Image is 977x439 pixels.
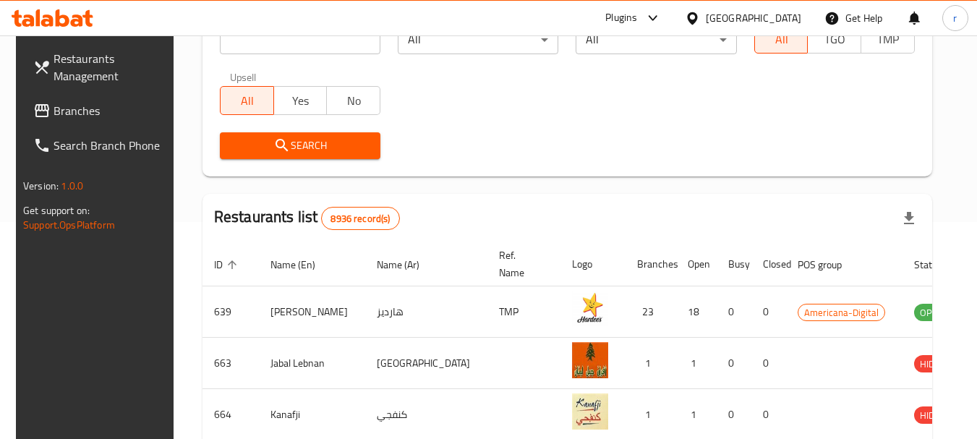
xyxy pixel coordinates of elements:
[23,201,90,220] span: Get support on:
[676,286,717,338] td: 18
[626,242,676,286] th: Branches
[706,10,801,26] div: [GEOGRAPHIC_DATA]
[751,286,786,338] td: 0
[230,72,257,82] label: Upsell
[365,286,487,338] td: هارديز
[273,86,328,115] button: Yes
[333,90,375,111] span: No
[798,256,861,273] span: POS group
[676,242,717,286] th: Open
[572,393,608,430] img: Kanafji
[321,207,399,230] div: Total records count
[259,338,365,389] td: Jabal Lebnan
[717,286,751,338] td: 0
[280,90,322,111] span: Yes
[626,286,676,338] td: 23
[377,256,438,273] span: Name (Ar)
[22,41,179,93] a: Restaurants Management
[717,242,751,286] th: Busy
[499,247,543,281] span: Ref. Name
[259,286,365,338] td: [PERSON_NAME]
[202,338,259,389] td: 663
[202,286,259,338] td: 639
[23,176,59,195] span: Version:
[798,304,884,321] span: Americana-Digital
[487,286,560,338] td: TMP
[914,256,961,273] span: Status
[54,102,168,119] span: Branches
[626,338,676,389] td: 1
[54,50,168,85] span: Restaurants Management
[231,137,369,155] span: Search
[220,132,380,159] button: Search
[214,206,400,230] h2: Restaurants list
[953,10,957,26] span: r
[365,338,487,389] td: [GEOGRAPHIC_DATA]
[220,25,380,54] input: Search for restaurant name or ID..
[605,9,637,27] div: Plugins
[751,242,786,286] th: Closed
[270,256,334,273] span: Name (En)
[220,86,274,115] button: All
[914,407,957,424] span: HIDDEN
[326,86,380,115] button: No
[23,216,115,234] a: Support.OpsPlatform
[914,356,957,372] span: HIDDEN
[676,338,717,389] td: 1
[867,29,909,50] span: TMP
[572,342,608,378] img: Jabal Lebnan
[814,29,856,50] span: TGO
[22,93,179,128] a: Branches
[914,355,957,372] div: HIDDEN
[914,304,950,321] span: OPEN
[892,201,926,236] div: Export file
[226,90,268,111] span: All
[914,406,957,424] div: HIDDEN
[560,242,626,286] th: Logo
[576,25,736,54] div: All
[861,25,915,54] button: TMP
[807,25,861,54] button: TGO
[572,291,608,327] img: Hardee's
[717,338,751,389] td: 0
[54,137,168,154] span: Search Branch Phone
[398,25,558,54] div: All
[214,256,242,273] span: ID
[751,338,786,389] td: 0
[761,29,803,50] span: All
[22,128,179,163] a: Search Branch Phone
[61,176,83,195] span: 1.0.0
[754,25,809,54] button: All
[322,212,398,226] span: 8936 record(s)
